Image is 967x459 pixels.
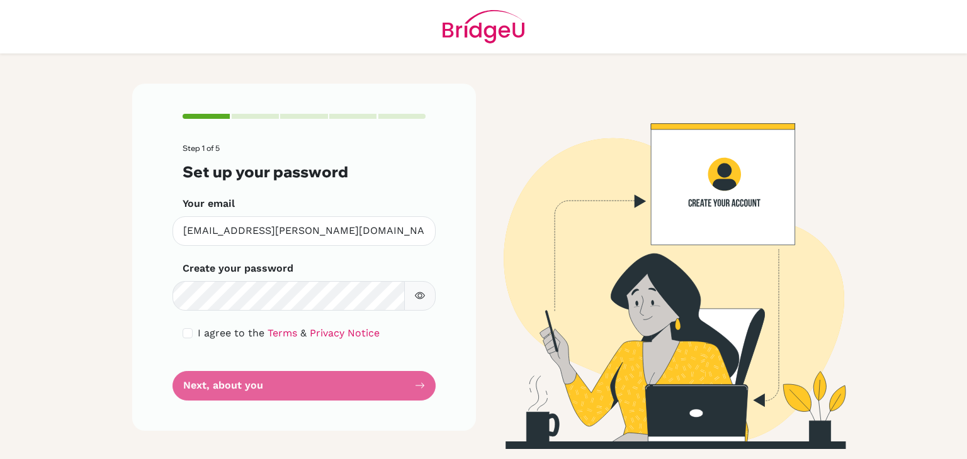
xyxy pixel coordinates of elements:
[183,261,293,276] label: Create your password
[183,163,426,181] h3: Set up your password
[183,143,220,153] span: Step 1 of 5
[198,327,264,339] span: I agree to the
[268,327,297,339] a: Terms
[183,196,235,211] label: Your email
[172,216,436,246] input: Insert your email*
[310,327,380,339] a: Privacy Notice
[300,327,307,339] span: &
